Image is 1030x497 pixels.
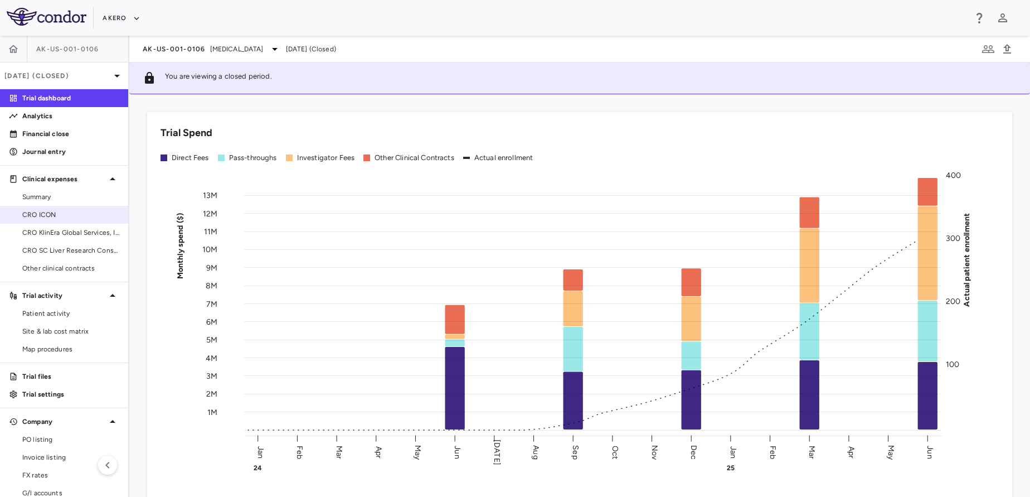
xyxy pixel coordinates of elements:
[206,263,217,272] tspan: 9M
[807,445,817,459] text: Mar
[22,228,119,238] span: CRO KlinEra Global Services, Inc
[22,129,119,139] p: Financial close
[413,445,422,460] text: May
[946,360,959,369] tspan: 100
[206,299,217,308] tspan: 7M
[22,263,119,273] span: Other clinical contracts
[36,45,99,54] span: AK-US-001-0106
[210,44,264,54] span: [MEDICAL_DATA]
[203,191,217,200] tspan: 13M
[946,171,961,180] tspan: 400
[610,445,620,459] text: Oct
[22,308,119,319] span: Patient activity
[650,445,659,460] text: Nov
[254,464,262,472] text: 24
[22,111,119,121] p: Analytics
[925,446,935,459] text: Jun
[295,445,304,459] text: Feb
[492,440,502,465] text: [DATE]
[946,297,960,306] tspan: 200
[22,174,106,184] p: Clinical expenses
[571,445,580,459] text: Sep
[202,245,217,254] tspan: 10M
[206,281,217,291] tspan: 8M
[689,445,698,459] text: Dec
[374,446,383,458] text: Apr
[206,335,217,345] tspan: 5M
[946,234,960,243] tspan: 300
[286,44,336,54] span: [DATE] (Closed)
[22,470,119,480] span: FX rates
[161,126,212,141] h6: Trial Spend
[22,389,119,399] p: Trial settings
[256,446,265,458] text: Jan
[172,153,209,163] div: Direct Fees
[453,446,462,459] text: Jun
[206,317,217,326] tspan: 6M
[204,227,217,237] tspan: 11M
[728,446,738,458] text: Jan
[103,9,140,27] button: Akero
[176,213,185,279] tspan: Monthly spend ($)
[22,192,119,202] span: Summary
[22,93,119,103] p: Trial dashboard
[22,452,119,462] span: Invoice listing
[206,389,217,399] tspan: 2M
[22,245,119,255] span: CRO SC Liver Research Consortium LLC
[886,445,896,460] text: May
[4,71,110,81] p: [DATE] (Closed)
[297,153,355,163] div: Investigator Fees
[165,71,272,85] p: You are viewing a closed period.
[22,417,106,427] p: Company
[22,147,119,157] p: Journal entry
[22,435,119,445] span: PO listing
[207,407,217,417] tspan: 1M
[22,371,119,382] p: Trial files
[22,210,119,220] span: CRO ICON
[727,464,735,472] text: 25
[203,209,217,218] tspan: 12M
[206,353,217,363] tspan: 4M
[768,445,778,459] text: Feb
[334,445,344,459] text: Mar
[375,153,454,163] div: Other Clinical Contracts
[229,153,277,163] div: Pass-throughs
[206,371,217,380] tspan: 3M
[22,291,106,301] p: Trial activity
[847,446,856,458] text: Apr
[531,445,541,459] text: Aug
[22,344,119,354] span: Map procedures
[22,326,119,336] span: Site & lab cost matrix
[7,8,86,26] img: logo-full-SnFGN8VE.png
[143,45,206,54] span: AK-US-001-0106
[962,213,971,306] tspan: Actual patient enrollment
[474,153,533,163] div: Actual enrollment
